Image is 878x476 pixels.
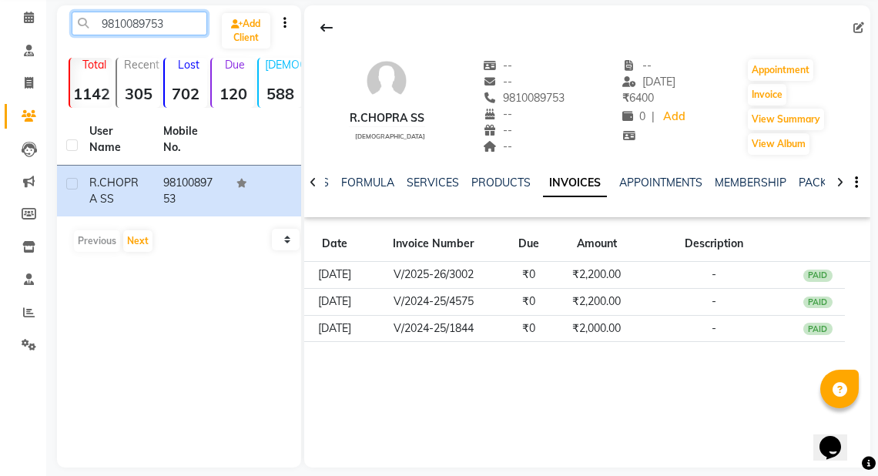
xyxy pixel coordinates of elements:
span: -- [483,123,512,137]
td: ₹0 [502,288,556,315]
span: 9810089753 [483,91,565,105]
a: SERVICES [407,176,459,189]
td: [DATE] [304,315,365,342]
td: [DATE] [304,262,365,289]
td: [DATE] [304,288,365,315]
p: Lost [171,58,207,72]
th: Amount [556,226,637,262]
strong: 305 [117,84,159,103]
button: Invoice [748,84,786,106]
th: User Name [80,114,154,166]
p: [DEMOGRAPHIC_DATA] [265,58,301,72]
td: V/2024-25/1844 [365,315,502,342]
button: Next [123,230,152,252]
div: R.CHOPRA SS [349,110,425,126]
th: Date [304,226,365,262]
span: - [712,267,716,281]
span: -- [483,59,512,72]
th: Description [637,226,791,262]
button: View Summary [748,109,824,130]
a: APPOINTMENTS [619,176,702,189]
img: avatar [364,58,410,104]
button: View Album [748,133,809,155]
td: ₹0 [502,262,556,289]
span: - [712,321,716,335]
a: PACKAGES [799,176,856,189]
span: -- [622,59,652,72]
td: 9810089753 [154,166,228,216]
span: ₹ [622,91,629,105]
strong: 120 [212,84,254,103]
th: Mobile No. [154,114,228,166]
th: Invoice Number [365,226,502,262]
td: V/2025-26/3002 [365,262,502,289]
span: 6400 [622,91,654,105]
p: Recent [123,58,159,72]
a: FORMULA [341,176,394,189]
td: ₹2,200.00 [556,288,637,315]
strong: 702 [165,84,207,103]
a: Add [661,106,688,128]
div: PAID [803,297,833,309]
button: Appointment [748,59,813,81]
span: | [652,109,655,125]
input: Search by Name/Mobile/Email/Code [72,12,207,35]
p: Due [215,58,254,72]
th: Due [502,226,556,262]
a: MEMBERSHIP [715,176,786,189]
span: -- [483,75,512,89]
td: ₹2,200.00 [556,262,637,289]
span: [DEMOGRAPHIC_DATA] [355,132,425,140]
iframe: chat widget [813,414,863,461]
div: PAID [803,270,833,282]
a: Add Client [222,13,270,49]
td: ₹0 [502,315,556,342]
p: Total [76,58,112,72]
div: PAID [803,323,833,335]
span: -- [483,139,512,153]
strong: 1142 [70,84,112,103]
strong: 588 [259,84,301,103]
a: INVOICES [543,169,607,197]
span: -- [483,107,512,121]
a: PRODUCTS [471,176,531,189]
td: V/2024-25/4575 [365,288,502,315]
span: [DATE] [622,75,675,89]
span: R.CHOPRA SS [89,176,139,206]
span: 0 [622,109,645,123]
span: - [712,294,716,308]
div: Back to Client [310,13,343,42]
td: ₹2,000.00 [556,315,637,342]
